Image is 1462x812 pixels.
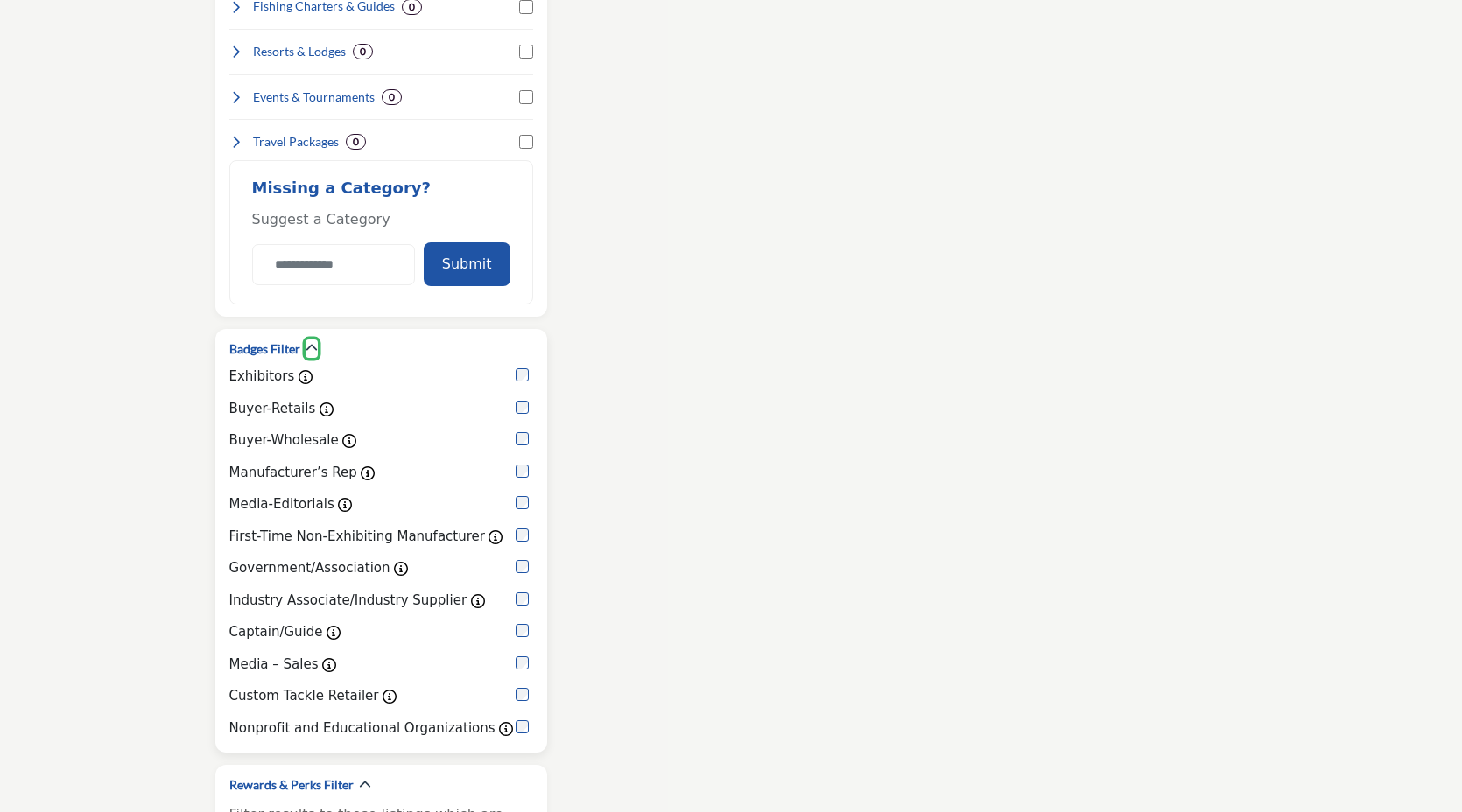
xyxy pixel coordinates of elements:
input: Custom Tackle Retailer checkbox [516,688,529,701]
input: Select Travel Packages checkbox [519,135,533,149]
button: Submit [424,242,510,286]
h4: Events & Tournaments: Competitive fishing and community events. [253,88,375,106]
h2: Missing a Category? [252,178,510,210]
h2: Rewards & Perks Filter [229,776,354,794]
input: Exhibitors checkbox [516,368,529,381]
input: Government/Association checkbox [516,560,529,573]
div: 0 Results For Events & Tournaments [382,89,402,105]
input: Nonprofit and Educational Organizations checkbox [516,720,529,733]
input: Buyer-Wholesale checkbox [516,432,529,445]
label: Manufacturer’s Rep [229,463,357,483]
b: 0 [389,91,395,103]
input: Manufacturer’s Rep checkbox [516,465,529,478]
input: Media-Editorials checkbox [516,496,529,509]
label: First-Time Non-Exhibiting Manufacturer [229,527,485,547]
label: Buyer-Wholesale [229,430,339,451]
label: Buyer-Retails [229,399,316,419]
b: 0 [360,45,366,58]
input: Industry Associate/Industry Supplier checkbox [516,592,529,605]
label: Exhibitors [229,367,295,387]
b: 0 [353,136,359,148]
h2: Badges Filter [229,340,300,358]
label: Captain/Guide [229,622,323,642]
input: Select Resorts & Lodges checkbox [519,45,533,59]
label: Media-Editorials [229,494,334,514]
input: Select Events & Tournaments checkbox [519,90,533,104]
h4: Travel Packages: Adventure tours and group fishing travel. [253,133,339,150]
input: Captain/Guide checkbox [516,624,529,637]
b: 0 [409,1,415,13]
input: Buyer-Retails checkbox [516,401,529,414]
label: Media – Sales [229,654,319,675]
label: Industry Associate/Industry Supplier [229,591,467,611]
span: Suggest a Category [252,211,390,227]
div: 0 Results For Travel Packages [346,134,366,150]
label: Custom Tackle Retailer [229,686,379,706]
input: First-Time Non-Exhibiting Manufacturer checkbox [516,528,529,542]
input: Media – Sales checkbox [516,656,529,669]
input: Category Name [252,244,415,285]
div: 0 Results For Resorts & Lodges [353,44,373,59]
label: Nonprofit and Educational Organizations [229,718,496,738]
label: Government/Association [229,558,390,578]
h4: Resorts & Lodges: Fishing resorts, camps, and accommodations. [253,43,346,60]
